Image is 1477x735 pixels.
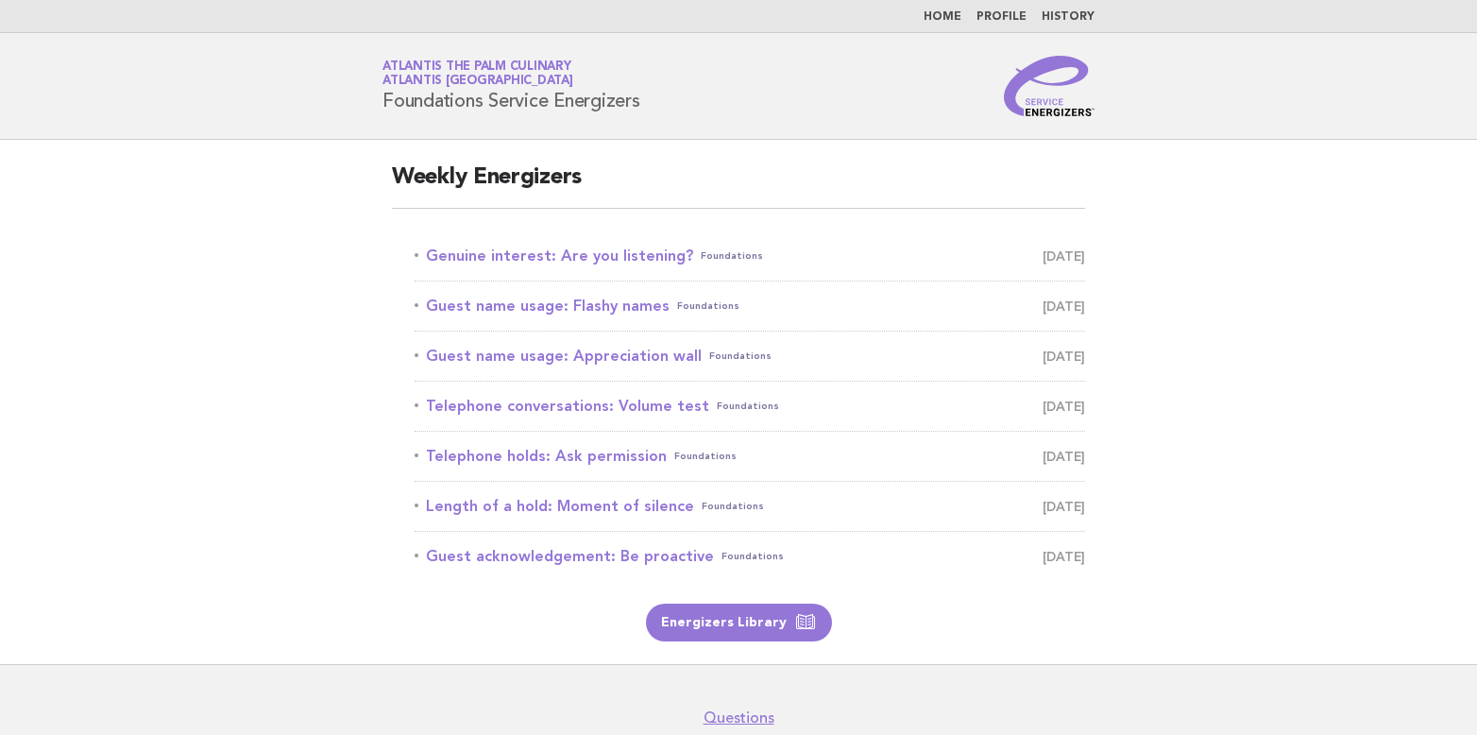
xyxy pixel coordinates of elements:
span: [DATE] [1043,543,1085,570]
a: Guest acknowledgement: Be proactiveFoundations [DATE] [415,543,1085,570]
a: Telephone conversations: Volume testFoundations [DATE] [415,393,1085,419]
span: [DATE] [1043,493,1085,520]
a: Telephone holds: Ask permissionFoundations [DATE] [415,443,1085,470]
span: [DATE] [1043,243,1085,269]
a: Guest name usage: Appreciation wallFoundations [DATE] [415,343,1085,369]
img: Service Energizers [1004,56,1095,116]
a: Questions [704,709,774,727]
span: [DATE] [1043,343,1085,369]
span: Foundations [722,543,784,570]
a: Atlantis The Palm CulinaryAtlantis [GEOGRAPHIC_DATA] [382,60,573,87]
h1: Foundations Service Energizers [382,61,640,111]
a: Guest name usage: Flashy namesFoundations [DATE] [415,293,1085,319]
a: Energizers Library [646,604,832,641]
span: Foundations [701,243,763,269]
span: Atlantis [GEOGRAPHIC_DATA] [382,76,573,88]
span: Foundations [702,493,764,520]
span: [DATE] [1043,443,1085,470]
h2: Weekly Energizers [392,162,1085,209]
a: History [1042,11,1095,23]
span: [DATE] [1043,293,1085,319]
span: Foundations [674,443,737,470]
span: Foundations [677,293,739,319]
a: Profile [976,11,1027,23]
a: Genuine interest: Are you listening?Foundations [DATE] [415,243,1085,269]
span: Foundations [709,343,772,369]
span: Foundations [717,393,779,419]
a: Home [924,11,961,23]
span: [DATE] [1043,393,1085,419]
a: Length of a hold: Moment of silenceFoundations [DATE] [415,493,1085,520]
